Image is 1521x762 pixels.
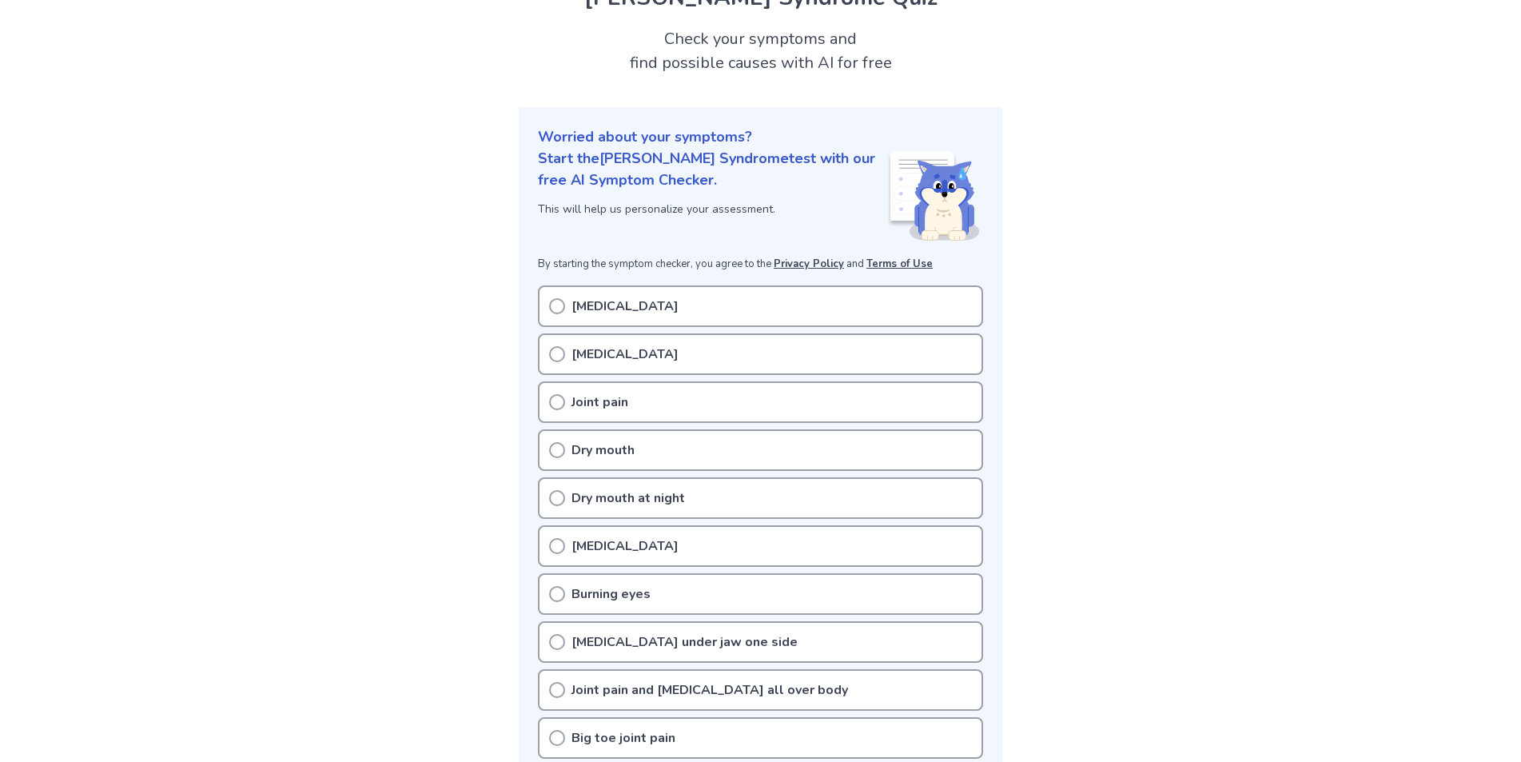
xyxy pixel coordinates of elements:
p: [MEDICAL_DATA] [571,345,679,364]
p: Dry mouth [571,441,635,460]
img: Shiba [887,151,980,241]
p: Dry mouth at night [571,489,685,508]
p: Joint pain [571,393,628,412]
p: Big toe joint pain [571,728,675,748]
p: [MEDICAL_DATA] under jaw one side [571,632,798,652]
p: Burning eyes [571,584,651,604]
p: This will help us personalize your assessment. [538,201,887,217]
p: Joint pain and [MEDICAL_DATA] all over body [571,680,848,700]
p: Worried about your symptoms? [538,126,983,148]
p: [MEDICAL_DATA] [571,297,679,316]
p: By starting the symptom checker, you agree to the and [538,257,983,273]
h2: Check your symptoms and find possible causes with AI for free [519,27,1002,75]
p: Start the [PERSON_NAME] Syndrome test with our free AI Symptom Checker. [538,148,887,191]
a: Terms of Use [866,257,933,271]
a: Privacy Policy [774,257,844,271]
p: [MEDICAL_DATA] [571,537,679,556]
